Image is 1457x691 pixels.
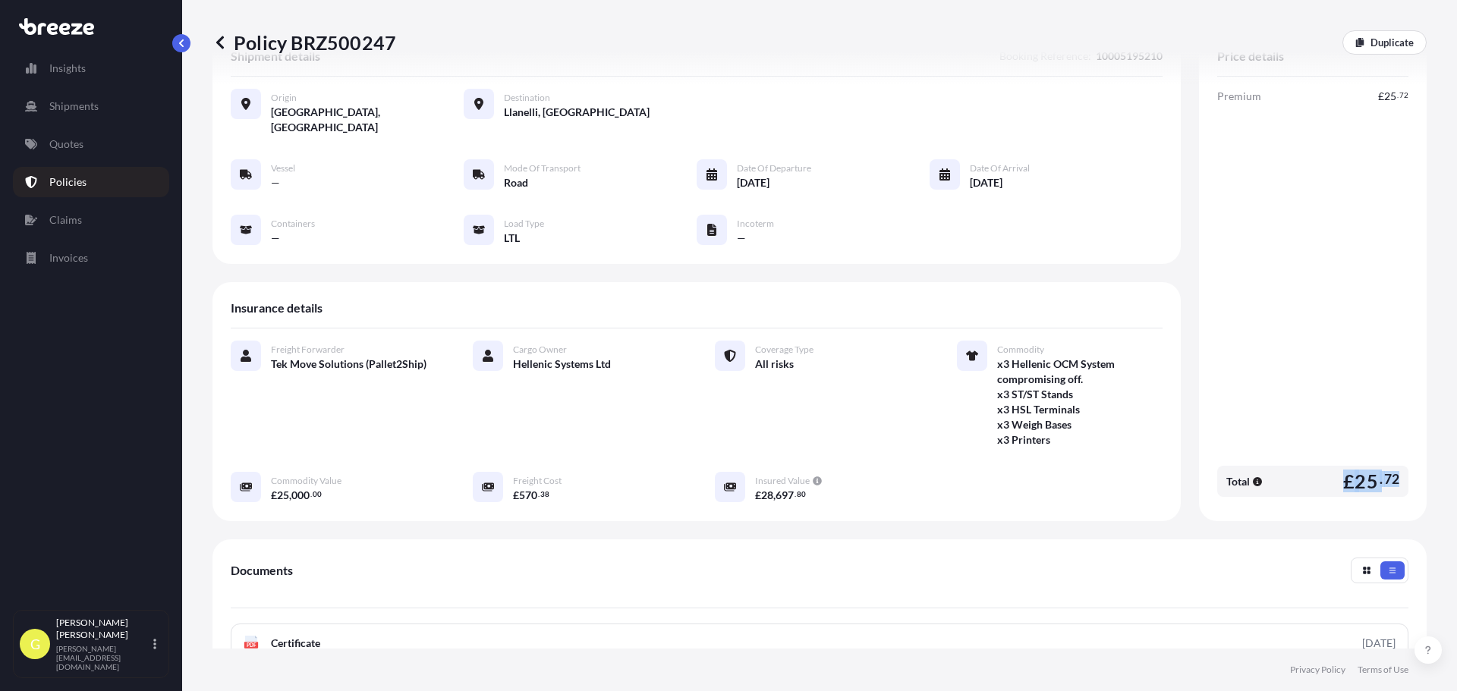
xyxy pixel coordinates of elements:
[504,175,528,190] span: Road
[13,53,169,83] a: Insights
[1399,93,1408,98] span: 72
[271,175,280,190] span: —
[538,492,540,497] span: .
[49,137,83,152] p: Quotes
[755,344,813,356] span: Coverage Type
[997,356,1163,448] span: x3 Hellenic OCM System compromising off. x3 ST/ST Stands x3 HSL Terminals x3 Weigh Bases x3 Printers
[504,218,544,230] span: Load Type
[289,490,291,501] span: ,
[755,475,810,487] span: Insured Value
[271,92,297,104] span: Origin
[504,105,650,120] span: Llanelli, [GEOGRAPHIC_DATA]
[13,129,169,159] a: Quotes
[1342,30,1427,55] a: Duplicate
[13,167,169,197] a: Policies
[231,563,293,578] span: Documents
[519,490,537,501] span: 570
[513,356,611,372] span: Hellenic Systems Ltd
[737,162,811,174] span: Date of Departure
[13,205,169,235] a: Claims
[970,162,1030,174] span: Date of Arrival
[231,300,323,316] span: Insurance details
[271,344,345,356] span: Freight Forwarder
[13,243,169,273] a: Invoices
[1355,472,1377,491] span: 25
[212,30,396,55] p: Policy BRZ500247
[56,617,150,641] p: [PERSON_NAME] [PERSON_NAME]
[540,492,549,497] span: 38
[737,231,746,246] span: —
[773,490,776,501] span: ,
[513,490,519,501] span: £
[1384,91,1396,102] span: 25
[49,174,87,190] p: Policies
[970,175,1002,190] span: [DATE]
[513,475,562,487] span: Freight Cost
[231,623,1408,663] a: PDFCertificate[DATE]
[504,162,581,174] span: Mode of Transport
[271,231,280,246] span: —
[737,218,774,230] span: Incoterm
[49,250,88,265] p: Invoices
[271,636,320,651] span: Certificate
[504,92,550,104] span: Destination
[247,642,256,648] text: PDF
[1370,35,1414,50] p: Duplicate
[30,636,40,652] span: G
[1384,475,1399,484] span: 72
[271,162,295,174] span: Vessel
[513,344,567,356] span: Cargo Owner
[271,105,464,135] span: [GEOGRAPHIC_DATA], [GEOGRAPHIC_DATA]
[56,644,150,671] p: [PERSON_NAME][EMAIL_ADDRESS][DOMAIN_NAME]
[1290,664,1345,676] a: Privacy Policy
[1226,474,1250,489] span: Total
[13,91,169,121] a: Shipments
[755,490,761,501] span: £
[1362,636,1396,651] div: [DATE]
[271,475,341,487] span: Commodity Value
[737,175,769,190] span: [DATE]
[755,356,794,372] span: All risks
[291,490,310,501] span: 000
[795,492,796,497] span: .
[761,490,773,501] span: 28
[504,231,520,246] span: LTL
[1358,664,1408,676] a: Terms of Use
[49,61,86,76] p: Insights
[1397,93,1399,98] span: .
[271,218,315,230] span: Containers
[776,490,794,501] span: 697
[271,490,277,501] span: £
[797,492,806,497] span: 80
[277,490,289,501] span: 25
[49,212,82,228] p: Claims
[1378,91,1384,102] span: £
[997,344,1044,356] span: Commodity
[49,99,99,114] p: Shipments
[271,356,426,372] span: Tek Move Solutions (Pallet2Ship)
[1343,472,1355,491] span: £
[1217,89,1261,104] span: Premium
[1380,475,1383,484] span: .
[313,492,322,497] span: 00
[310,492,312,497] span: .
